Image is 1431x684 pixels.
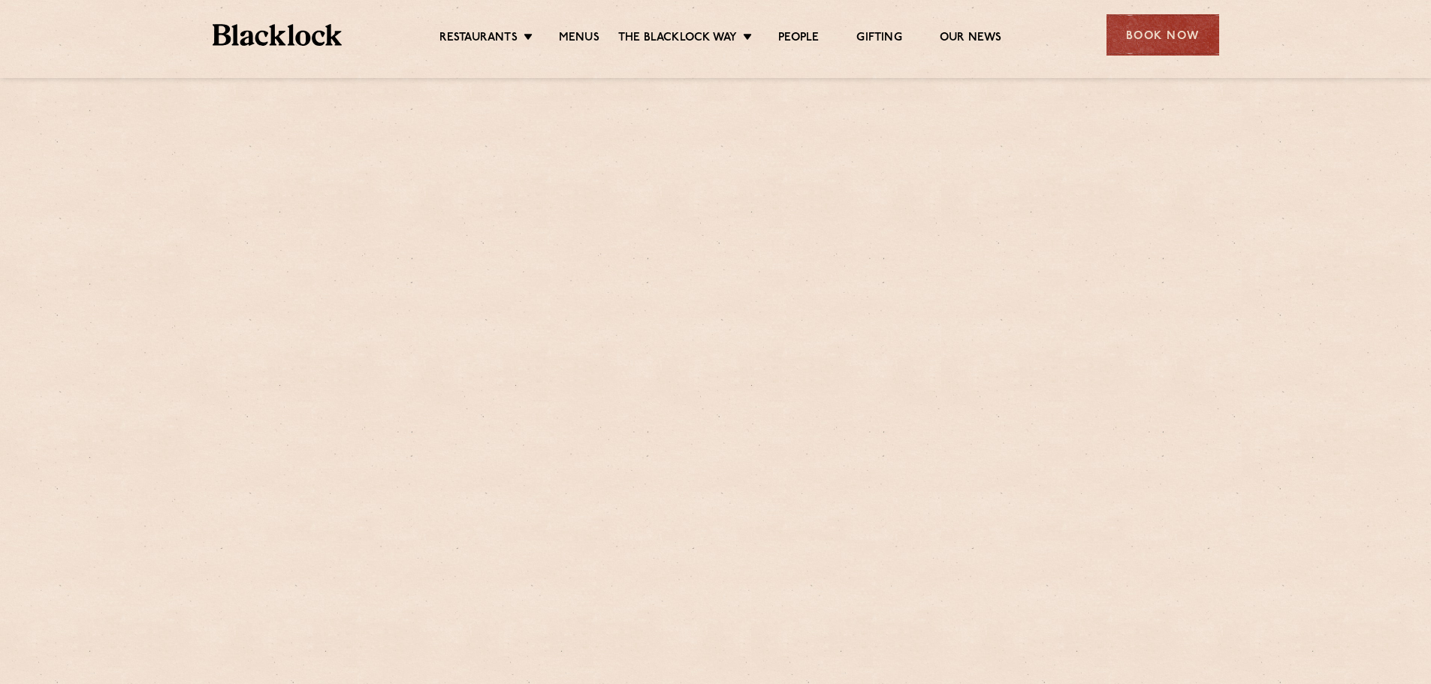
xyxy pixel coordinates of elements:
a: The Blacklock Way [618,31,737,47]
a: Our News [940,31,1002,47]
a: People [778,31,819,47]
img: BL_Textured_Logo-footer-cropped.svg [213,24,343,46]
a: Menus [559,31,599,47]
a: Gifting [856,31,901,47]
div: Book Now [1106,14,1219,56]
a: Restaurants [439,31,518,47]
